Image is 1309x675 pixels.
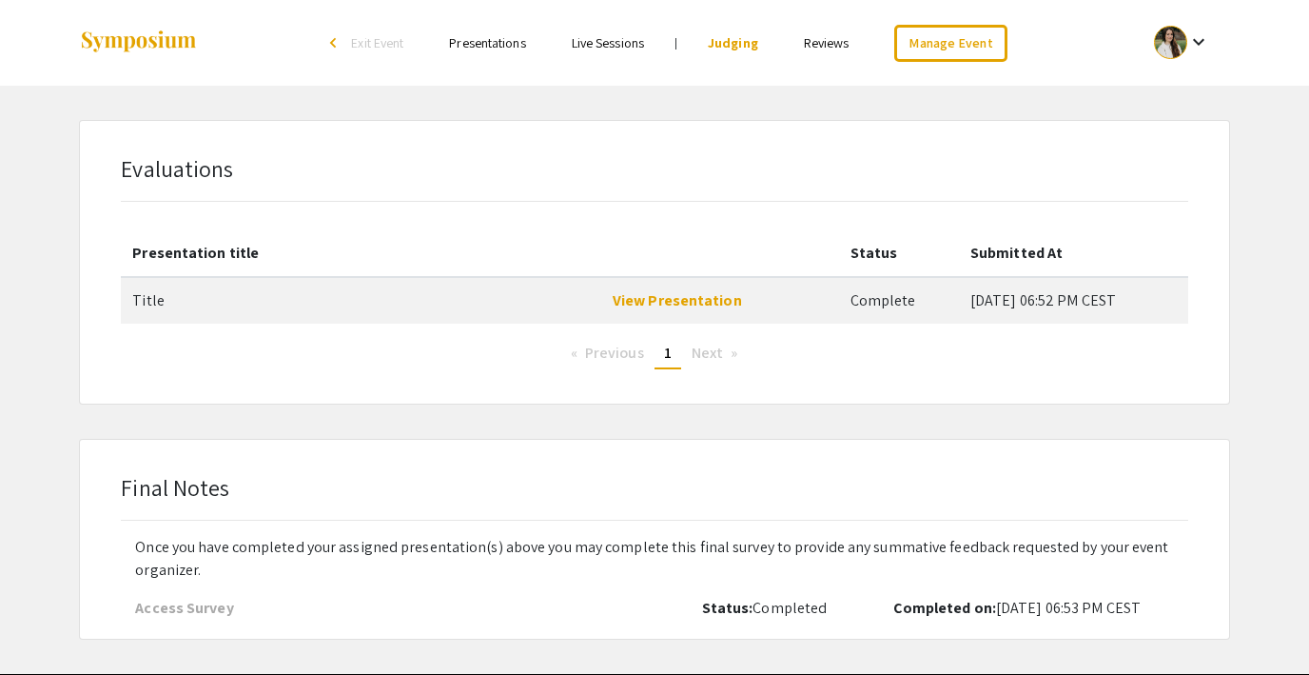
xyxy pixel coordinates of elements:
[894,25,1006,62] a: Manage Event
[804,34,850,51] a: Reviews
[959,230,1188,277] th: Submitted At
[330,37,342,49] div: arrow_back_ios
[692,343,723,363] span: Next
[135,536,1173,582] p: Once you have completed your assigned presentation(s) above you may complete this final survey to...
[1134,21,1230,64] button: Expand account dropdown
[121,230,601,277] th: Presentation title
[121,472,229,503] span: Final Notes
[585,343,644,363] span: Previous
[708,34,758,51] a: Judging
[893,597,1141,620] span: [DATE] 06:53 PM CEST
[613,290,742,310] a: View Presentation
[351,34,403,51] span: Exit Event
[14,589,81,661] iframe: Chat
[572,34,644,51] a: Live Sessions
[79,30,198,55] img: Symposium by ForagerOne
[702,597,828,620] span: Completed
[132,290,165,310] span: Title
[893,598,996,618] b: Completed on:
[135,339,1173,369] ul: Pagination
[702,598,753,618] b: Status:
[121,153,233,184] span: Evaluations
[449,34,525,51] a: Presentations
[959,277,1188,324] td: [DATE] 06:52 PM CEST
[664,343,672,363] span: 1
[839,277,959,324] td: Complete
[839,230,959,277] th: Status
[1187,30,1210,53] mat-icon: Expand account dropdown
[667,34,685,51] li: |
